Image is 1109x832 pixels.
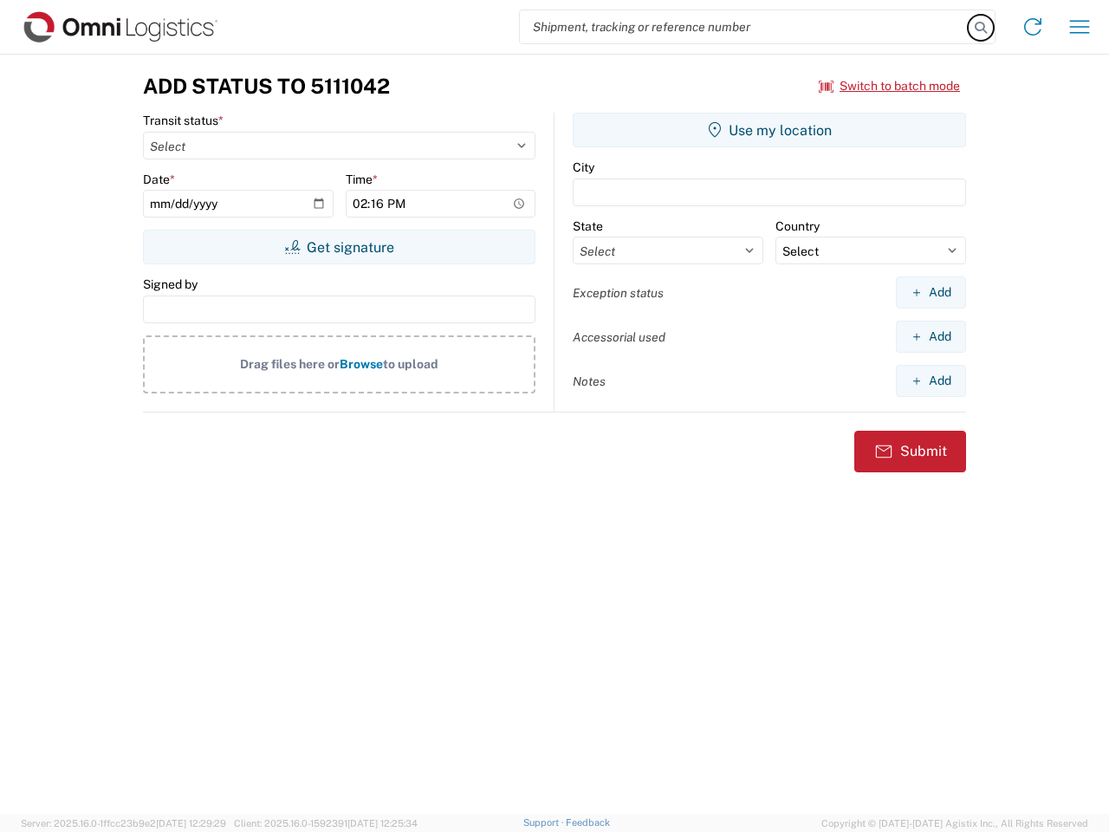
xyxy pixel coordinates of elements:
[573,285,664,301] label: Exception status
[143,276,198,292] label: Signed by
[573,218,603,234] label: State
[896,321,966,353] button: Add
[819,72,960,101] button: Switch to batch mode
[896,276,966,309] button: Add
[340,357,383,371] span: Browse
[775,218,820,234] label: Country
[143,172,175,187] label: Date
[21,818,226,829] span: Server: 2025.16.0-1ffcc23b9e2
[240,357,340,371] span: Drag files here or
[156,818,226,829] span: [DATE] 12:29:29
[523,817,567,828] a: Support
[383,357,438,371] span: to upload
[347,818,418,829] span: [DATE] 12:25:34
[143,230,535,264] button: Get signature
[573,329,665,345] label: Accessorial used
[143,74,390,99] h3: Add Status to 5111042
[346,172,378,187] label: Time
[234,818,418,829] span: Client: 2025.16.0-1592391
[573,159,594,175] label: City
[821,816,1088,831] span: Copyright © [DATE]-[DATE] Agistix Inc., All Rights Reserved
[573,374,606,389] label: Notes
[143,113,224,128] label: Transit status
[573,113,966,147] button: Use my location
[896,365,966,397] button: Add
[520,10,969,43] input: Shipment, tracking or reference number
[854,431,966,472] button: Submit
[566,817,610,828] a: Feedback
